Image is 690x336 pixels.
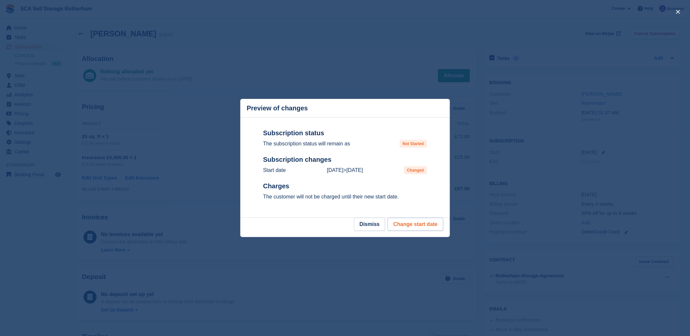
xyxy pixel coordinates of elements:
span: Changed [404,166,427,174]
p: Start date [263,166,286,174]
h2: Subscription changes [263,156,427,164]
p: The customer will not be charged until their new start date. [263,193,427,201]
p: Preview of changes [247,104,308,112]
time: 2025-08-20 00:00:00 UTC [327,167,343,173]
time: 2025-08-16 23:00:00 UTC [346,167,363,173]
h2: Charges [263,182,427,190]
p: > [327,166,363,174]
h2: Subscription status [263,129,427,137]
button: close [673,7,683,17]
span: Not Started [400,140,427,148]
p: The subscription status will remain as [263,140,350,148]
button: Dismiss [354,218,385,231]
button: Change start date [388,218,443,231]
